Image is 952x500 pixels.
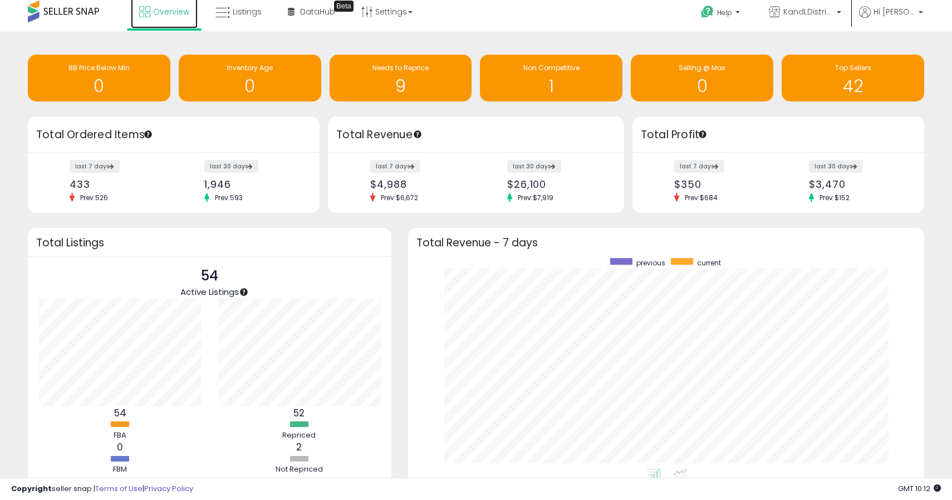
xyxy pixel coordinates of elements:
div: $350 [674,178,770,190]
span: KandLDistribution LLC [783,6,833,17]
b: 0 [117,440,123,454]
a: Top Sellers 42 [782,55,924,101]
div: Not Repriced [266,464,332,475]
b: 2 [296,440,302,454]
label: last 30 days [809,160,863,173]
span: Needs to Reprice [372,63,429,72]
span: previous [636,258,665,268]
div: Repriced [266,430,332,441]
span: Selling @ Max [679,63,725,72]
a: BB Price Below Min 0 [28,55,170,101]
p: 54 [180,265,239,287]
h1: 0 [636,77,768,95]
span: Prev: $152 [814,193,855,202]
span: BB Price Below Min [68,63,130,72]
span: DataHub [300,6,335,17]
h3: Total Listings [36,239,383,247]
h1: 0 [33,77,165,95]
h3: Total Revenue - 7 days [416,239,916,247]
label: last 30 days [204,160,258,173]
span: Prev: $684 [679,193,723,202]
span: Top Sellers [835,63,871,72]
div: Tooltip anchor [413,129,423,139]
b: 54 [114,406,126,420]
span: Inventory Age [227,63,273,72]
a: Hi [PERSON_NAME] [859,6,923,31]
span: Non Competitive [523,63,580,72]
span: Prev: 593 [209,193,248,202]
h3: Total Revenue [336,127,616,143]
h1: 42 [787,77,919,95]
div: $3,470 [809,178,905,190]
span: Hi [PERSON_NAME] [874,6,915,17]
h3: Total Profit [641,127,916,143]
div: $4,988 [370,178,468,190]
h1: 1 [485,77,617,95]
span: Overview [153,6,189,17]
span: current [697,258,721,268]
div: FBA [87,430,154,441]
span: Prev: 526 [75,193,114,202]
strong: Copyright [11,483,52,494]
span: Prev: $6,672 [375,193,424,202]
label: last 30 days [507,160,561,173]
span: Listings [233,6,262,17]
h1: 9 [335,77,467,95]
a: Selling @ Max 0 [631,55,773,101]
b: 52 [293,406,305,420]
a: Terms of Use [95,483,143,494]
label: last 7 days [70,160,120,173]
span: 2025-09-9 10:12 GMT [898,483,941,494]
div: FBM [87,464,154,475]
a: Privacy Policy [144,483,193,494]
div: Tooltip anchor [334,1,354,12]
h3: Total Ordered Items [36,127,311,143]
div: 1,946 [204,178,300,190]
div: seller snap | | [11,484,193,494]
div: Tooltip anchor [239,287,249,297]
div: $26,100 [507,178,605,190]
label: last 7 days [674,160,724,173]
label: last 7 days [370,160,420,173]
h1: 0 [184,77,316,95]
i: Get Help [700,5,714,19]
a: Non Competitive 1 [480,55,622,101]
span: Active Listings [180,286,239,298]
div: Tooltip anchor [698,129,708,139]
a: Inventory Age 0 [179,55,321,101]
div: Tooltip anchor [143,129,153,139]
div: 433 [70,178,165,190]
span: Help [717,8,732,17]
a: Needs to Reprice 9 [330,55,472,101]
span: Prev: $7,919 [512,193,559,202]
